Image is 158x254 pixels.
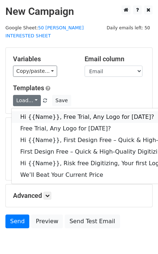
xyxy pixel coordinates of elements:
[13,95,41,106] a: Load...
[13,55,74,63] h5: Variables
[85,55,145,63] h5: Email column
[122,219,158,254] iframe: Chat Widget
[31,215,63,228] a: Preview
[5,215,29,228] a: Send
[5,25,84,39] small: Google Sheet:
[104,25,153,30] a: Daily emails left: 50
[5,5,153,18] h2: New Campaign
[13,192,145,200] h5: Advanced
[13,84,44,92] a: Templates
[52,95,71,106] button: Save
[65,215,120,228] a: Send Test Email
[5,25,84,39] a: 50 [PERSON_NAME] INTERESTED SHEET
[104,24,153,32] span: Daily emails left: 50
[13,66,57,77] a: Copy/paste...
